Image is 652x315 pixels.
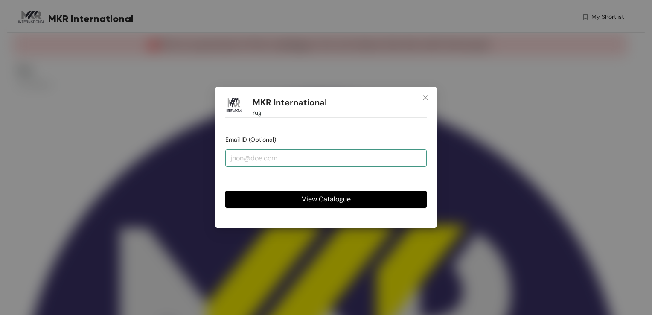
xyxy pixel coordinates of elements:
[422,94,429,101] span: close
[225,149,427,166] input: jhon@doe.com
[302,194,351,204] span: View Catalogue
[253,108,262,117] span: rug
[225,97,242,114] img: Buyer Portal
[225,136,276,143] span: Email ID (Optional)
[225,191,427,208] button: View Catalogue
[253,97,327,108] h1: MKR International
[414,87,437,110] button: Close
